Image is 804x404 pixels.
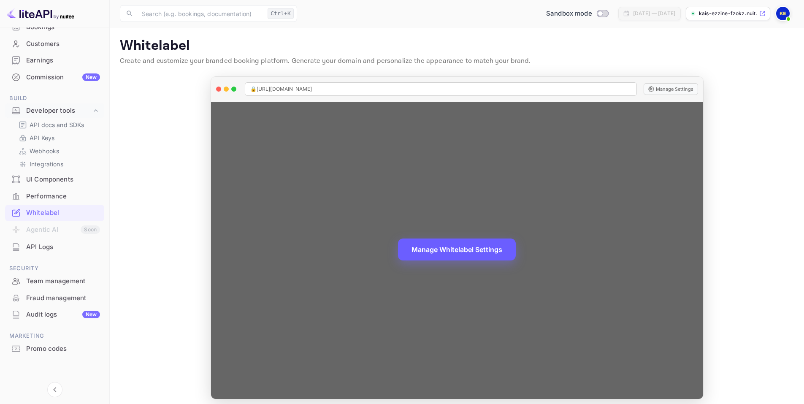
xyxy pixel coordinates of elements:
div: Team management [26,277,100,286]
div: Promo codes [26,344,100,354]
div: [DATE] — [DATE] [633,10,675,17]
div: Promo codes [5,341,104,357]
span: Marketing [5,331,104,341]
div: Whitelabel [5,205,104,221]
p: API docs and SDKs [30,120,84,129]
p: API Keys [30,133,54,142]
a: Whitelabel [5,205,104,220]
p: Integrations [30,160,63,168]
div: Ctrl+K [268,8,294,19]
div: Commission [26,73,100,82]
a: API Logs [5,239,104,255]
a: API Keys [19,133,97,142]
a: Integrations [19,160,97,168]
div: Customers [26,39,100,49]
div: Audit logs [26,310,100,320]
div: API docs and SDKs [15,119,101,131]
div: Developer tools [26,106,92,116]
span: Build [5,94,104,103]
p: kais-ezzine-fzokz.nuit... [699,10,758,17]
a: Bookings [5,19,104,35]
span: Sandbox mode [546,9,592,19]
div: Performance [26,192,100,201]
div: New [82,311,100,318]
div: Bookings [26,22,100,32]
p: Whitelabel [120,38,794,54]
div: UI Components [26,175,100,184]
div: Webhooks [15,145,101,157]
div: Integrations [15,158,101,170]
div: Performance [5,188,104,205]
div: UI Components [5,171,104,188]
button: Collapse navigation [47,382,62,397]
input: Search (e.g. bookings, documentation) [137,5,264,22]
div: CommissionNew [5,69,104,86]
a: Performance [5,188,104,204]
div: API Keys [15,132,101,144]
span: 🔒 [URL][DOMAIN_NAME] [250,85,312,93]
a: CommissionNew [5,69,104,85]
div: Audit logsNew [5,306,104,323]
a: API docs and SDKs [19,120,97,129]
button: Manage Whitelabel Settings [398,239,516,260]
div: Fraud management [26,293,100,303]
div: New [82,73,100,81]
span: Security [5,264,104,273]
div: Switch to Production mode [543,9,612,19]
div: Developer tools [5,103,104,118]
a: Customers [5,36,104,52]
p: Create and customize your branded booking platform. Generate your domain and personalize the appe... [120,56,794,66]
a: Fraud management [5,290,104,306]
a: Team management [5,273,104,289]
img: Kais Ezzine [776,7,790,20]
button: Manage Settings [644,83,698,95]
a: UI Components [5,171,104,187]
a: Audit logsNew [5,306,104,322]
p: Webhooks [30,146,59,155]
a: Webhooks [19,146,97,155]
div: Whitelabel [26,208,100,218]
div: Earnings [26,56,100,65]
div: Earnings [5,52,104,69]
div: API Logs [26,242,100,252]
img: LiteAPI logo [7,7,74,20]
a: Promo codes [5,341,104,356]
a: Earnings [5,52,104,68]
div: Team management [5,273,104,290]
